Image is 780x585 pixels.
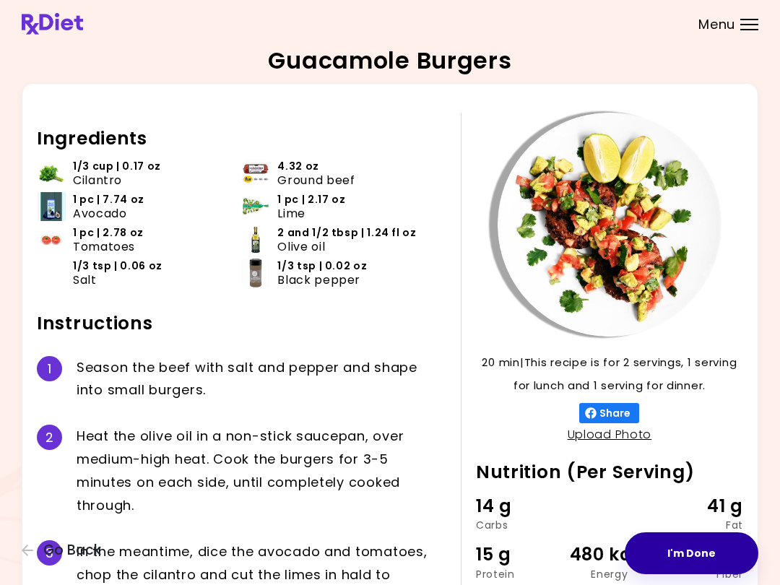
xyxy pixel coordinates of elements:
span: Black pepper [277,273,360,287]
span: 1 pc | 7.74 oz [73,193,144,207]
span: 4.32 oz [277,160,318,173]
span: Avocado [73,207,126,220]
span: Go Back [43,542,101,558]
h2: Nutrition (Per Serving) [476,461,743,484]
div: Energy [565,569,654,579]
div: 41 g [654,493,743,520]
span: 1/3 tsp | 0.02 oz [277,259,367,273]
button: I'm Done [625,532,758,574]
span: 2 and 1/2 tbsp | 1.24 fl oz [277,226,416,240]
a: Upload Photo [568,426,652,443]
img: RxDiet [22,13,83,35]
div: 1 [37,356,62,381]
div: H e a t t h e o l i v e o i l i n a n o n - s t i c k s a u c e p a n , o v e r m e d i u m - h i... [77,425,446,516]
span: Share [597,407,633,419]
span: 1 pc | 2.78 oz [73,226,144,240]
span: Olive oil [277,240,325,253]
div: Protein [476,569,565,579]
h2: Ingredients [37,127,446,150]
div: 2 [37,425,62,450]
div: 15 g [476,541,565,568]
div: S e a s o n t h e b e e f w i t h s a l t a n d p e p p e r a n d s h a p e i n t o s m a l l b u... [77,356,446,402]
div: Carbs [476,520,565,530]
span: Salt [73,273,97,287]
button: Go Back [22,542,108,558]
div: Fat [654,520,743,530]
button: Share [579,403,639,423]
span: Ground beef [277,173,355,187]
span: Tomatoes [73,240,135,253]
div: 14 g [476,493,565,520]
span: 1 pc | 2.17 oz [277,193,345,207]
p: 20 min | This recipe is for 2 servings, 1 serving for lunch and 1 serving for dinner. [476,351,743,397]
span: Menu [698,18,735,31]
h2: Instructions [37,312,446,335]
h2: Guacamole Burgers [268,49,511,72]
span: 1/3 cup | 0.17 oz [73,160,161,173]
div: 480 kcal [565,541,654,568]
span: Lime [277,207,305,220]
span: 1/3 tsp | 0.06 oz [73,259,162,273]
span: Cilantro [73,173,122,187]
